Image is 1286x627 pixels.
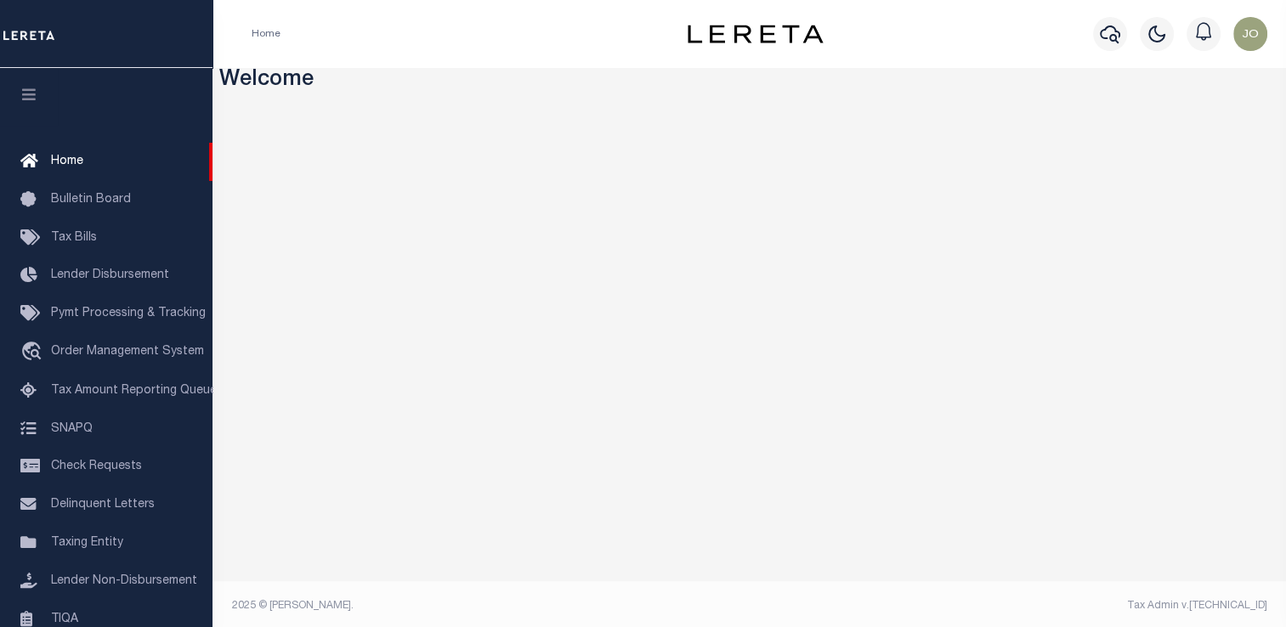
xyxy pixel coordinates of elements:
[51,613,78,624] span: TIQA
[51,385,217,397] span: Tax Amount Reporting Queue
[51,155,83,167] span: Home
[688,25,824,43] img: logo-dark.svg
[219,68,1280,94] h3: Welcome
[1233,17,1267,51] img: svg+xml;base64,PHN2ZyB4bWxucz0iaHR0cDovL3d3dy53My5vcmcvMjAwMC9zdmciIHBvaW50ZXItZXZlbnRzPSJub25lIi...
[51,346,204,358] span: Order Management System
[51,460,142,472] span: Check Requests
[219,598,750,613] div: 2025 © [PERSON_NAME].
[51,499,155,511] span: Delinquent Letters
[51,232,97,244] span: Tax Bills
[51,537,123,549] span: Taxing Entity
[51,422,93,434] span: SNAPQ
[51,308,206,319] span: Pymt Processing & Tracking
[252,26,280,42] li: Home
[51,575,197,587] span: Lender Non-Disbursement
[762,598,1267,613] div: Tax Admin v.[TECHNICAL_ID]
[20,342,48,364] i: travel_explore
[51,194,131,206] span: Bulletin Board
[51,269,169,281] span: Lender Disbursement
